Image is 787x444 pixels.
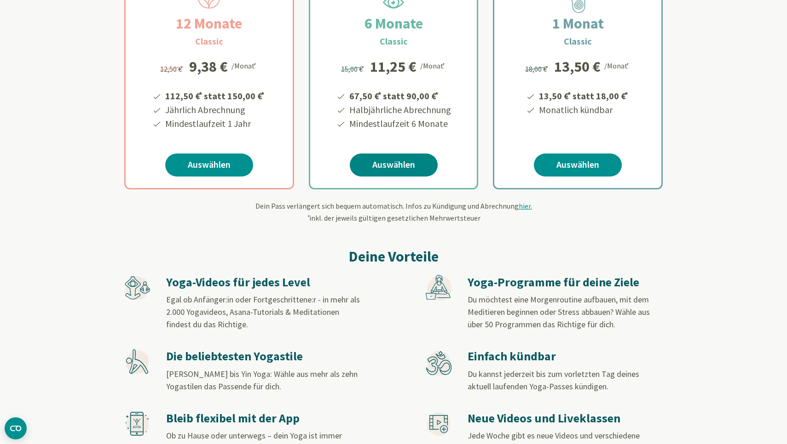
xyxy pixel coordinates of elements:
h2: 1 Monat [530,12,626,34]
span: hier. [519,201,532,211]
div: /Monat [231,59,258,71]
div: Dein Pass verlängert sich bequem automatisch. Infos zu Kündigung und Abrechnung [124,200,663,223]
li: Mindestlaufzeit 6 Monate [348,117,451,131]
span: 12,50 € [160,64,185,74]
div: 9,38 € [189,59,228,74]
h3: Bleib flexibel mit der App [166,411,360,426]
a: Auswählen [350,154,438,176]
a: Auswählen [534,154,622,176]
h3: Die beliebtesten Yogastile [166,349,360,364]
li: 67,50 € statt 90,00 € [348,87,451,103]
h3: Yoga-Videos für jedes Level [166,275,360,290]
a: Auswählen [165,154,253,176]
h3: Einfach kündbar [468,349,662,364]
h3: Classic [195,34,223,48]
li: Mindestlaufzeit 1 Jahr [164,117,266,131]
h2: 6 Monate [342,12,445,34]
h3: Neue Videos und Liveklassen [468,411,662,426]
span: inkl. der jeweils gültigen gesetzlichen Mehrwertsteuer [307,213,480,222]
li: Halbjährliche Abrechnung [348,103,451,117]
h3: Classic [564,34,592,48]
span: 15,00 € [341,64,365,74]
li: Monatlich kündbar [538,103,630,117]
h3: Yoga-Programme für deine Ziele [468,275,662,290]
li: Jährlich Abrechnung [164,103,266,117]
h2: 12 Monate [154,12,264,34]
div: 13,50 € [554,59,601,74]
span: 18,00 € [525,64,550,74]
span: Du kannst jederzeit bis zum vorletzten Tag deines aktuell laufenden Yoga-Passes kündigen. [468,369,639,392]
div: 11,25 € [370,59,417,74]
li: 13,50 € statt 18,00 € [538,87,630,103]
h3: Classic [380,34,408,48]
div: /Monat [420,59,446,71]
span: [PERSON_NAME] bis Yin Yoga: Wähle aus mehr als zehn Yogastilen das Passende für dich. [166,369,358,392]
h2: Deine Vorteile [124,245,663,268]
li: 112,50 € statt 150,00 € [164,87,266,103]
span: Du möchtest eine Morgenroutine aufbauen, mit dem Meditieren beginnen oder Stress abbauen? Wähle a... [468,294,650,330]
div: /Monat [604,59,631,71]
span: Egal ob Anfänger:in oder Fortgeschrittene:r - in mehr als 2.000 Yogavideos, Asana-Tutorials & Med... [166,294,360,330]
button: CMP-Widget öffnen [5,417,27,439]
